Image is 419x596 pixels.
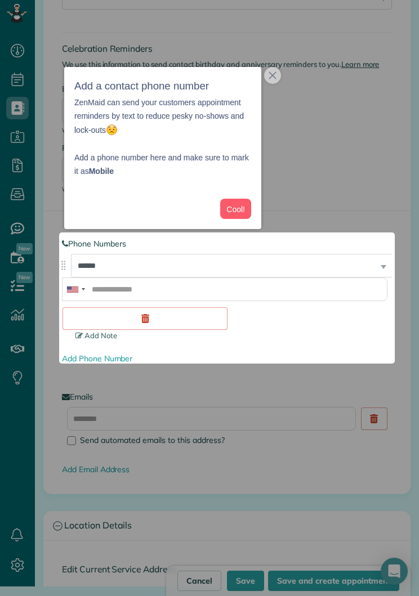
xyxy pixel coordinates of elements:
[74,77,251,96] h3: Add a contact phone number
[264,67,281,84] button: close,
[62,353,132,364] a: Add Phone Number
[106,124,118,136] img: :worried:
[63,278,88,301] div: United States: +1
[89,167,114,176] strong: Mobile
[62,238,392,249] label: Phone Numbers
[64,67,261,229] div: Add a contact phone numberZenMaid can send your customers appointment reminders by text to reduce...
[74,137,251,178] p: Add a phone number here and make sure to mark it as
[57,259,69,271] img: drag_indicator-119b368615184ecde3eda3c64c821f6cf29d3e2b97b89ee44bc31753036683e5.png
[74,96,251,137] p: ZenMaid can send your customers appointment reminders by text to reduce pesky no-shows and lock-outs
[75,331,117,340] span: Add Note
[220,199,251,219] button: Cool!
